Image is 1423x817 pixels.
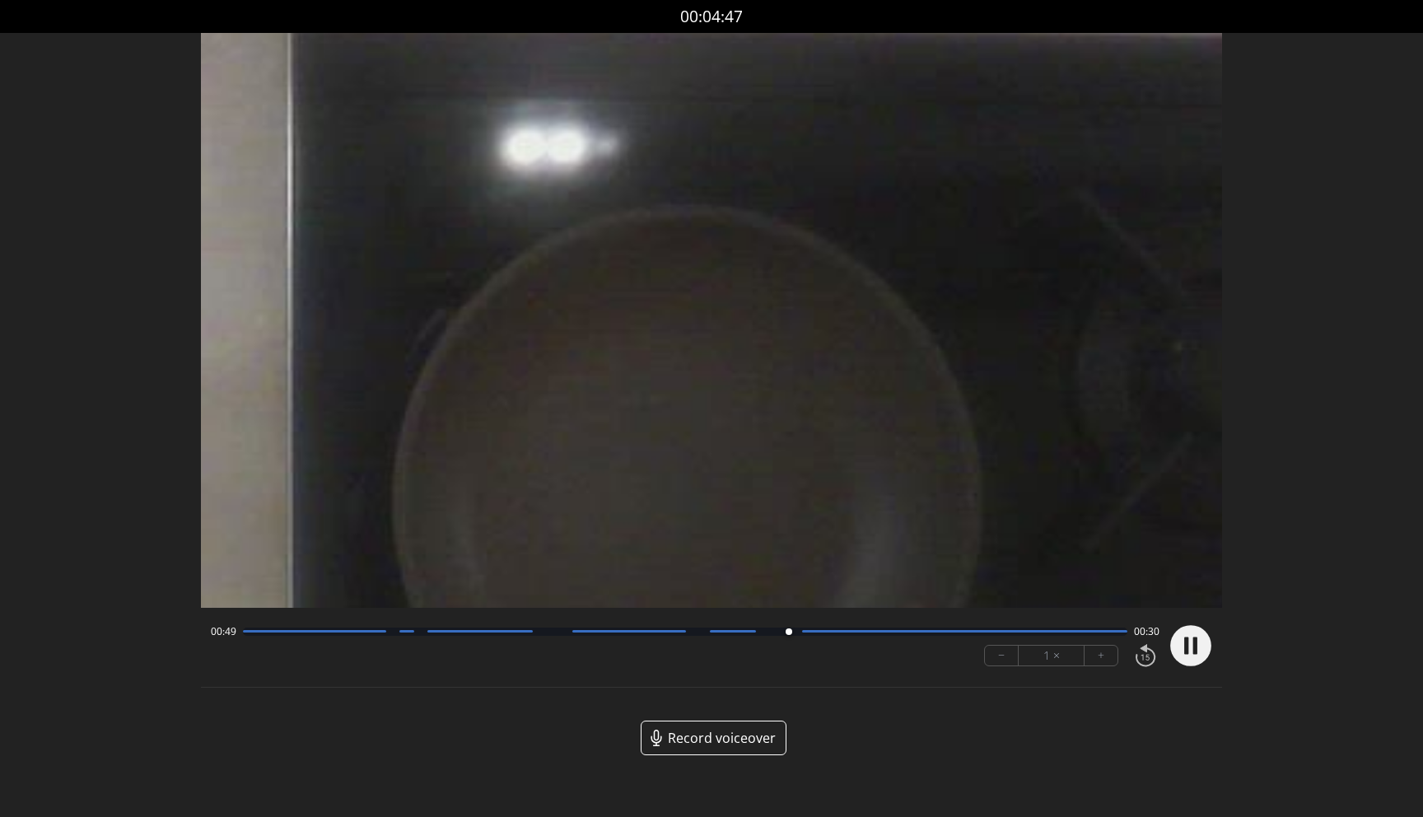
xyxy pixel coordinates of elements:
[211,625,236,638] span: 00:49
[1085,646,1117,665] button: +
[680,5,743,29] a: 00:04:47
[1134,625,1159,638] span: 00:30
[985,646,1019,665] button: −
[668,728,776,748] span: Record voiceover
[1019,646,1085,665] div: 1 ×
[641,721,786,755] a: Record voiceover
